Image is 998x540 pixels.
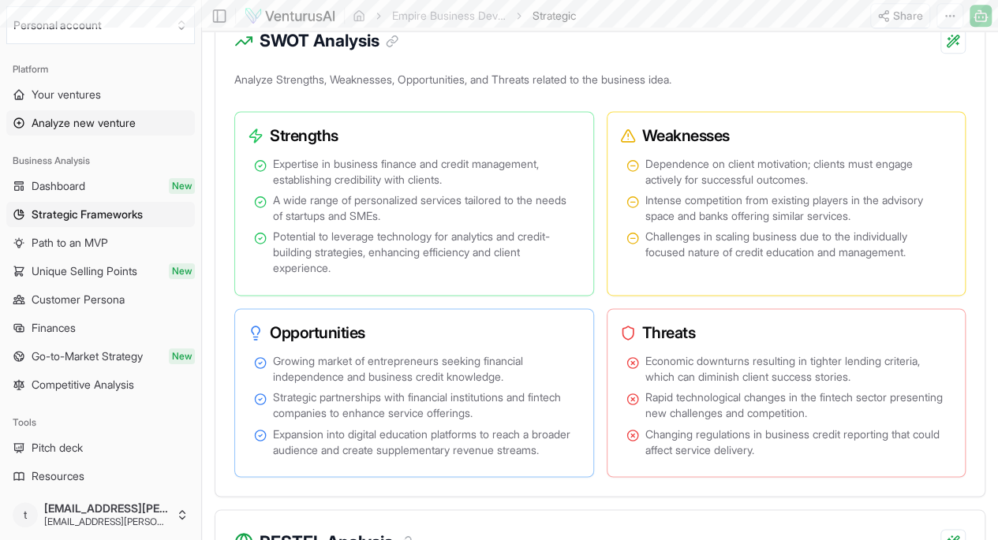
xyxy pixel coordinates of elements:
span: Challenges in scaling business due to the individually focused nature of credit education and man... [645,229,947,260]
span: New [169,263,195,279]
a: Unique Selling PointsNew [6,259,195,284]
h3: SWOT Analysis [260,28,398,54]
span: Customer Persona [32,292,125,307]
span: Intense competition from existing players in the advisory space and banks offering similar services. [645,192,947,224]
a: Your ventures [6,82,195,107]
span: t [13,502,38,527]
button: t[EMAIL_ADDRESS][PERSON_NAME][DOMAIN_NAME][EMAIL_ADDRESS][PERSON_NAME][DOMAIN_NAME] [6,496,195,534]
span: Go-to-Market Strategy [32,348,143,364]
span: Pitch deck [32,440,83,456]
span: Economic downturns resulting in tighter lending criteria, which can diminish client success stories. [645,353,947,385]
h3: Opportunities [248,322,568,344]
a: Competitive Analysis [6,372,195,397]
h3: Weaknesses [620,125,940,147]
span: New [169,178,195,194]
span: Your ventures [32,87,101,102]
span: Changing regulations in business credit reporting that could affect service delivery. [645,426,947,457]
span: Expertise in business finance and credit management, establishing credibility with clients. [273,156,574,188]
a: DashboardNew [6,173,195,199]
a: Go-to-Market StrategyNew [6,344,195,369]
span: [EMAIL_ADDRESS][PERSON_NAME][DOMAIN_NAME] [44,501,170,516]
span: Analyze new venture [32,115,136,131]
span: Competitive Analysis [32,377,134,393]
a: Finances [6,315,195,341]
span: New [169,348,195,364]
span: Strategic Frameworks [32,207,143,222]
div: Business Analysis [6,148,195,173]
a: Pitch deck [6,435,195,460]
p: Analyze Strengths, Weaknesses, Opportunities, and Threats related to the business idea. [234,69,966,97]
span: Path to an MVP [32,235,108,251]
span: Growing market of entrepreneurs seeking financial independence and business credit knowledge. [273,353,574,385]
a: Resources [6,464,195,489]
span: Resources [32,468,84,484]
a: Strategic Frameworks [6,202,195,227]
span: Rapid technological changes in the fintech sector presenting new challenges and competition. [645,389,947,421]
span: Expansion into digital education platforms to reach a broader audience and create supplementary r... [273,426,574,457]
span: Finances [32,320,76,336]
div: Tools [6,410,195,435]
div: Platform [6,57,195,82]
span: Potential to leverage technology for analytics and credit-building strategies, enhancing efficien... [273,229,574,276]
a: Analyze new venture [6,110,195,136]
span: Dependence on client motivation; clients must engage actively for successful outcomes. [645,156,947,188]
span: Strategic partnerships with financial institutions and fintech companies to enhance service offer... [273,389,574,421]
h3: Strengths [248,125,568,147]
span: A wide range of personalized services tailored to the needs of startups and SMEs. [273,192,574,224]
a: Customer Persona [6,287,195,312]
h3: Threats [620,322,940,344]
a: Path to an MVP [6,230,195,255]
span: [EMAIL_ADDRESS][PERSON_NAME][DOMAIN_NAME] [44,516,170,528]
span: Dashboard [32,178,85,194]
span: Unique Selling Points [32,263,137,279]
